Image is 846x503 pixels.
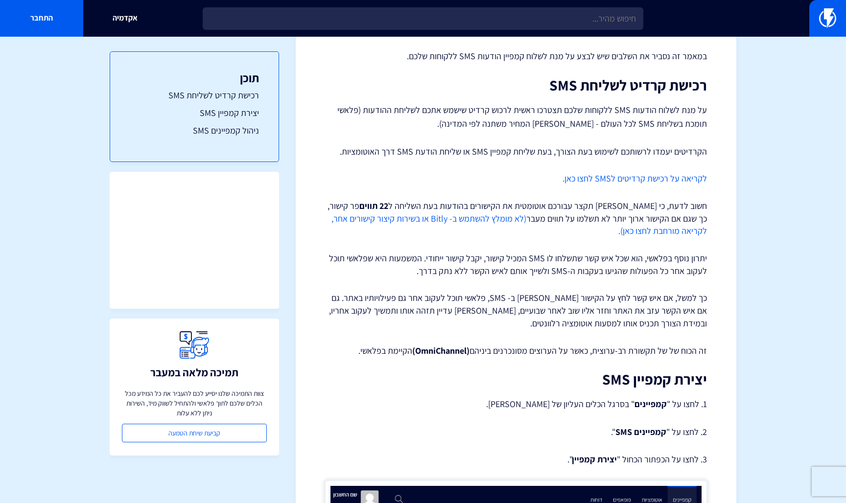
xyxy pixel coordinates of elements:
[563,173,707,184] a: לקריאה על רכישת קרדיטים לSMS לחצו כאן.
[122,389,267,418] p: צוות התמיכה שלנו יסייע לכם להעביר את כל המידע מכל הכלים שלכם לתוך פלאשי ולהתחיל לשווק מיד, השירות...
[130,71,259,84] h3: תוכן
[325,200,707,237] p: חשוב לדעת, כי [PERSON_NAME] תקצר עבורכם אוטומטית את הקישורים בהודעות בעת השליחה ל פר קישור, כך שג...
[634,398,667,410] strong: קמפיינים
[122,424,267,442] a: קביעת שיחת הטמעה
[130,89,259,102] a: רכישת קרדיט לשליחת SMS
[325,292,707,329] p: כך למשל, אם איש קשר לחץ על הקישור [PERSON_NAME] ב- SMS, פלאשי תוכל לעקוב אחר גם פעילויותיו באתר. ...
[130,124,259,137] a: ניהול קמפיינים SMS
[325,371,707,388] h2: יצירת קמפיין SMS
[325,77,707,93] h2: רכישת קרדיט לשליחת SMS
[572,454,617,465] strong: יצירת קמפיין
[359,200,388,211] strong: 22 תווים
[325,145,707,158] p: הקרדיטים יעמדו לרשותכם לשימוש בעת הצורך, בעת שליחת קמפיין SMS או שליחת הודעת SMS דרך האוטומציות.
[130,107,259,119] a: יצירת קמפיין SMS
[325,50,707,63] p: במאמר זה נסביר את השלבים שיש לבצע על מנת לשלוח קמפיין הודעות SMS ללקוחות שלכם.
[325,252,707,277] p: יתרון נוסף בפלאשי, הוא שכל איש קשר שתשלחו לו SMS המכיל קישור, יקבל קישור ייחודי. המשמעות היא שפלא...
[150,366,238,378] h3: תמיכה מלאה במעבר
[203,7,643,30] input: חיפוש מהיר...
[325,397,707,411] p: 1. לחצו על " " בסרגל הכלים העליון של [PERSON_NAME].
[325,453,707,466] p: 3. לחצו על הכפתור הכחול " ".
[325,103,707,131] p: על מנת לשלוח הודעות SMS ללקוחות שלכם תצטרכו ראשית לרכוש קרדיט שישמש אתכם לשליחת ההודעות (פלאשי תו...
[412,345,470,356] strong: (OmniChannel)
[331,213,707,237] a: (לא מומלץ להשתמש ב- Bitly או בשירות קיצור קישורים אחר, לקריאה מורחבת לחצו כאן).
[615,426,666,437] strong: קמפיינים SMS
[325,344,707,357] p: זה הכוח של של תקשורת רב-ערוצית, כאשר על הערוצים מסונכרנים ביניהם הקיימת בפלאשי.
[325,426,707,438] p: 2. לחצו על " ".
